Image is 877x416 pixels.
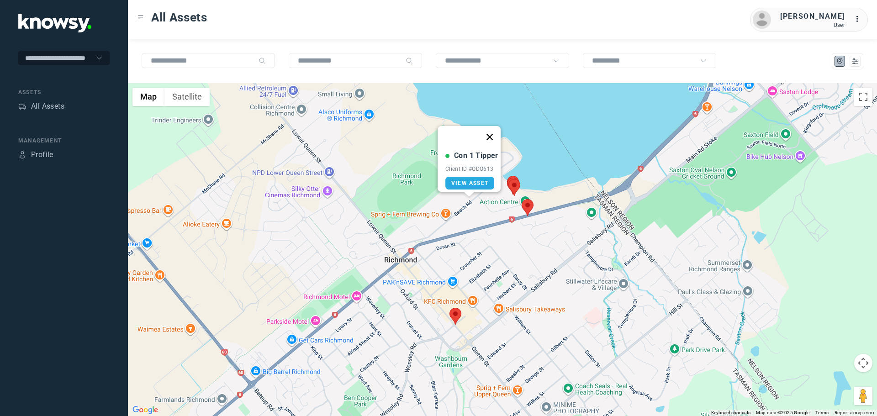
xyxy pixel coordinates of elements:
[130,404,160,416] img: Google
[18,101,64,112] a: AssetsAll Assets
[18,102,26,111] div: Assets
[130,404,160,416] a: Open this area in Google Maps (opens a new window)
[451,180,488,186] span: View Asset
[18,149,53,160] a: ProfileProfile
[137,14,144,21] div: Toggle Menu
[756,410,809,415] span: Map data ©2025 Google
[454,150,498,161] div: Con 1 Tipper
[151,9,207,26] span: All Assets
[445,177,494,190] a: View Asset
[855,16,864,22] tspan: ...
[132,88,164,106] button: Show street map
[854,387,872,405] button: Drag Pegman onto the map to open Street View
[711,410,750,416] button: Keyboard shortcuts
[854,88,872,106] button: Toggle fullscreen view
[164,88,210,106] button: Show satellite imagery
[753,11,771,29] img: avatar.png
[780,22,845,28] div: User
[406,57,413,64] div: Search
[18,88,110,96] div: Assets
[836,57,844,65] div: Map
[445,166,498,172] div: Client ID #QDQ613
[31,149,53,160] div: Profile
[18,137,110,145] div: Management
[854,14,865,26] div: :
[259,57,266,64] div: Search
[31,101,64,112] div: All Assets
[854,354,872,372] button: Map camera controls
[18,14,91,32] img: Application Logo
[815,410,829,415] a: Terms
[854,14,865,25] div: :
[851,57,859,65] div: List
[18,151,26,159] div: Profile
[780,11,845,22] div: [PERSON_NAME]
[479,126,501,148] button: Close
[835,410,874,415] a: Report a map error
